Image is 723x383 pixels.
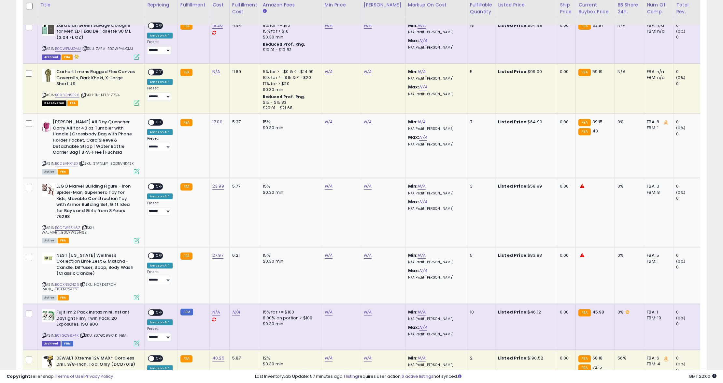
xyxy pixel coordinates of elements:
[55,282,79,287] a: B0CXNG24Z6
[419,199,427,205] a: N/A
[263,105,317,111] div: $20.01 - $21.68
[647,23,668,28] div: FBA: n/a
[42,54,61,60] span: Listings that have been deleted from Seller Central
[470,23,490,28] div: 18
[647,258,668,264] div: FBM: 1
[232,119,255,125] div: 5.37
[408,134,419,140] b: Max:
[470,69,490,75] div: 5
[408,275,462,280] p: N/A Profit [PERSON_NAME]
[180,2,207,8] div: Fulfillment
[325,309,333,315] a: N/A
[42,169,57,175] span: All listings currently available for purchase on Amazon
[263,94,305,100] b: Reduced Prof. Rng.
[212,252,223,259] a: 27.97
[263,81,317,87] div: 17% for > $20
[180,355,192,362] small: FBA
[56,309,135,329] b: Fujifilm 2 Pack instax mini Instant Daylight Film, Twin Pack, 20 Exposures, ISO 800
[647,361,668,367] div: FBM: 4
[498,119,528,125] b: Listed Price:
[408,119,418,125] b: Min:
[676,259,685,264] small: (0%)
[53,119,132,157] b: [PERSON_NAME] All Day Quencher Carry All for 40 oz Tumbler with Handle | Crossbody Bag with Phone...
[419,268,427,274] a: N/A
[560,2,573,15] div: Ship Price
[419,134,427,141] a: N/A
[147,327,173,341] div: Preset:
[263,23,317,28] div: 8% for <= $10
[617,183,639,189] div: 0%
[560,309,571,315] div: 0.00
[325,69,333,75] a: N/A
[147,193,173,199] div: Amazon AI *
[408,2,464,8] div: Markup on Cost
[592,22,604,28] span: 33.87
[7,374,113,380] div: seller snap | |
[263,119,317,125] div: 15%
[470,355,490,361] div: 2
[560,23,571,28] div: 0.00
[676,355,702,361] div: 0
[364,69,372,75] a: N/A
[676,264,702,270] div: 0
[408,260,462,265] p: N/A Profit [PERSON_NAME]
[498,22,528,28] b: Listed Price:
[364,355,372,361] a: N/A
[408,324,419,330] b: Max:
[676,29,685,34] small: (0%)
[263,315,317,321] div: 8.00% on portion > $100
[364,252,372,259] a: N/A
[55,92,79,98] a: B093QN5B26
[617,2,641,15] div: BB Share 24h.
[212,119,222,125] a: 17.00
[647,183,668,189] div: FBA: 3
[676,131,702,137] div: 0
[263,69,317,75] div: 5% for >= $0 & <= $14.99
[592,355,603,361] span: 68.18
[263,2,319,8] div: Amazon Fees
[180,23,192,30] small: FBA
[56,23,135,42] b: Zara Man Green Savage Cologne for Men EDT Eau De Toilette 90 ML (3.04 FL OZ)
[55,161,78,166] a: B0D5VNK4SX
[578,128,590,135] small: FBA
[263,100,317,105] div: $15 - $15.83
[676,183,702,189] div: 0
[40,2,142,8] div: Title
[263,41,305,47] b: Reduced Prof. Rng.
[62,54,73,60] span: FBA
[263,355,317,361] div: 12%
[617,119,639,125] div: 0%
[676,190,685,195] small: (0%)
[498,69,528,75] b: Listed Price:
[56,183,135,221] b: LEGO Marvel Building Figure - Iron Spider-Man, Superhero Toy for Kids, Movable Construction Toy w...
[73,54,79,59] i: hazardous material
[498,252,528,258] b: Listed Price:
[42,355,55,368] img: 41wQWaMZoLL._SL40_.jpg
[80,92,120,98] span: | SKU: TN-KFL3-Z7V4
[147,79,173,85] div: Amazon AI *
[689,373,716,379] span: 2025-10-11 22:00 GMT
[647,75,668,81] div: FBM: n/a
[232,69,255,75] div: 11.89
[578,355,590,362] small: FBA
[42,183,139,242] div: ASIN:
[180,253,192,260] small: FBA
[592,128,598,134] span: 40
[498,23,552,28] div: $54.99
[56,69,135,89] b: Carhartt mens Rugged Flex Canvas Coveralls, Dark Khaki, X-Large Short US
[212,69,220,75] a: N/A
[408,142,462,147] p: N/A Profit [PERSON_NAME]
[408,191,462,196] p: N/A Profit [PERSON_NAME]
[55,225,80,231] a: B0CFW25H6Z
[147,33,173,38] div: Amazon AI *
[408,363,462,367] p: N/A Profit [PERSON_NAME]
[418,309,425,315] a: N/A
[676,119,702,125] div: 0
[676,361,685,367] small: (0%)
[676,75,685,80] small: (0%)
[263,34,317,40] div: $0.30 min
[617,23,639,28] div: N/A
[56,253,135,278] b: NEST [US_STATE] Wellness Collection Lime Zest & Matcha - Candle, Diffuser, Soap, Body Wash (Class...
[617,69,639,75] div: N/A
[498,183,552,189] div: $58.99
